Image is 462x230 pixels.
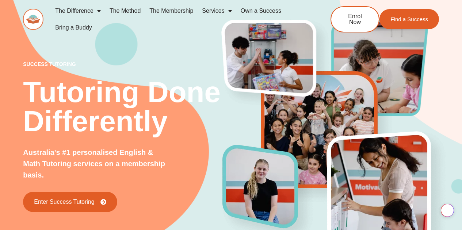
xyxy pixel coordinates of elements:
a: Find a Success [379,9,439,29]
a: Bring a Buddy [51,19,96,36]
h2: Tutoring Done Differently [23,78,222,136]
a: The Difference [51,3,105,19]
a: Enter Success Tutoring [23,192,117,212]
a: Own a Success [236,3,286,19]
a: The Membership [145,3,198,19]
a: The Method [105,3,145,19]
a: Enrol Now [331,6,379,32]
a: Services [198,3,236,19]
span: Enrol Now [342,13,368,25]
span: Find a Success [390,16,428,22]
p: success tutoring [23,62,222,67]
nav: Menu [51,3,306,36]
p: Australia's #1 personalised English & Math Tutoring services on a membership basis. [23,147,169,181]
span: Enter Success Tutoring [34,199,94,205]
